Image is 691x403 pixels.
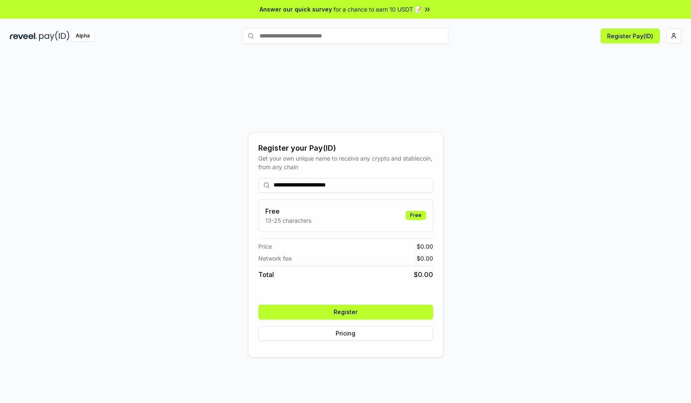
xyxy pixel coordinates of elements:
span: Price [258,242,272,251]
span: Total [258,270,274,280]
div: Get your own unique name to receive any crypto and stablecoin, from any chain [258,154,433,171]
span: for a chance to earn 10 USDT 📝 [334,5,422,14]
span: $ 0.00 [417,242,433,251]
span: $ 0.00 [414,270,433,280]
img: pay_id [39,31,70,41]
button: Pricing [258,326,433,341]
button: Register Pay(ID) [601,28,660,43]
button: Register [258,305,433,319]
h3: Free [265,206,311,216]
span: Answer our quick survey [260,5,332,14]
div: Register your Pay(ID) [258,142,433,154]
p: 13-25 characters [265,216,311,225]
span: Network fee [258,254,292,263]
span: $ 0.00 [417,254,433,263]
div: Free [406,211,426,220]
div: Alpha [71,31,94,41]
img: reveel_dark [10,31,37,41]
